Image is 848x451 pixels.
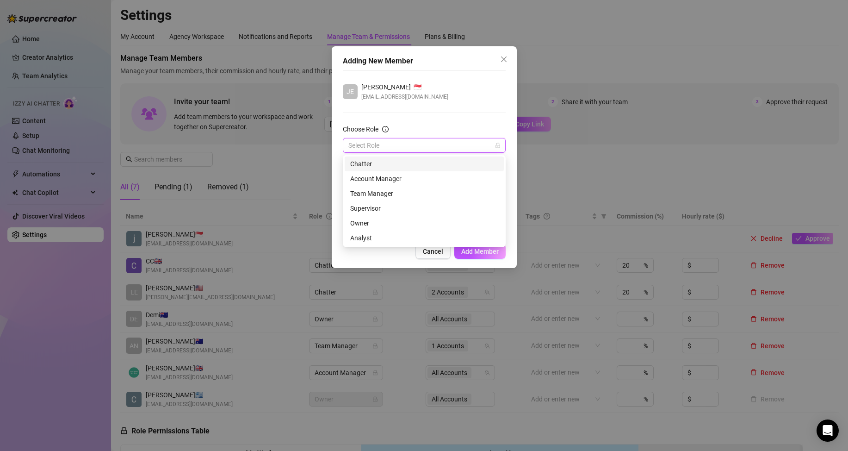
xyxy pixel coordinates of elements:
[361,82,411,92] span: [PERSON_NAME]
[495,143,501,148] span: lock
[454,244,506,259] button: Add Member
[423,248,443,255] span: Cancel
[382,126,389,132] span: info-circle
[361,82,448,92] div: 🇸🇬
[345,157,504,171] div: Chatter
[343,56,506,67] div: Adding New Member
[345,186,504,201] div: Team Manager
[461,248,499,255] span: Add Member
[347,87,354,97] span: JE
[350,174,498,184] div: Account Manager
[496,52,511,67] button: Close
[496,56,511,63] span: Close
[350,233,498,243] div: Analyst
[345,171,504,186] div: Account Manager
[343,124,378,134] div: Choose Role
[350,159,498,169] div: Chatter
[350,188,498,199] div: Team Manager
[361,92,448,101] span: [EMAIL_ADDRESS][DOMAIN_NAME]
[350,218,498,228] div: Owner
[345,201,504,216] div: Supervisor
[350,203,498,213] div: Supervisor
[345,216,504,231] div: Owner
[415,244,451,259] button: Cancel
[345,231,504,245] div: Analyst
[817,420,839,442] div: Open Intercom Messenger
[500,56,508,63] span: close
